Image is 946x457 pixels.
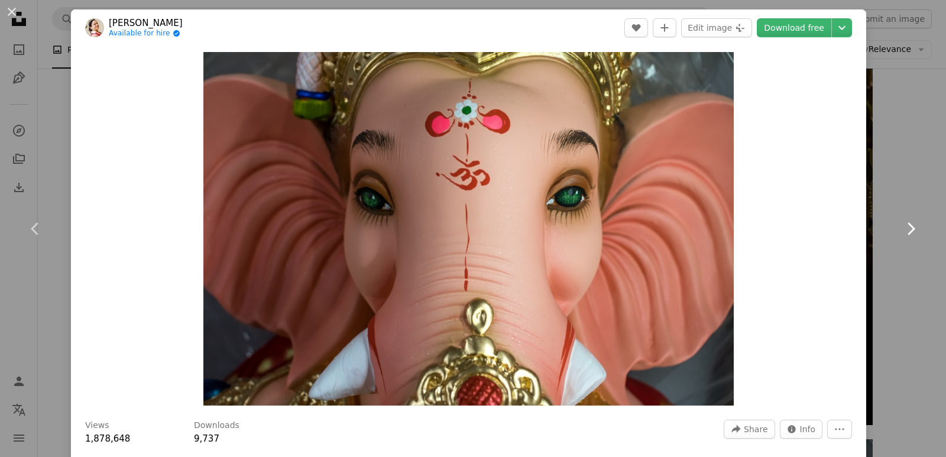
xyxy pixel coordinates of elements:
[780,420,823,439] button: Stats about this image
[724,420,775,439] button: Share this image
[875,172,946,286] a: Next
[653,18,676,37] button: Add to Collection
[203,52,734,406] button: Zoom in on this image
[203,52,734,406] img: gold and red baby doll
[85,420,109,432] h3: Views
[85,18,104,37] img: Go to Sonika Agarwal's profile
[109,17,183,29] a: [PERSON_NAME]
[624,18,648,37] button: Like
[109,29,183,38] a: Available for hire
[194,433,219,444] span: 9,737
[832,18,852,37] button: Choose download size
[800,420,816,438] span: Info
[85,433,130,444] span: 1,878,648
[757,18,831,37] a: Download free
[744,420,767,438] span: Share
[827,420,852,439] button: More Actions
[194,420,239,432] h3: Downloads
[681,18,752,37] button: Edit image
